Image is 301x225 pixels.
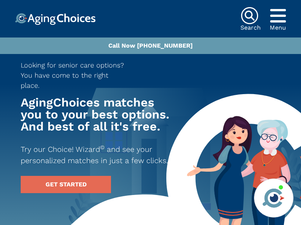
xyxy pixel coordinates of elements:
[21,144,171,166] p: Try our Choice! Wizard and see your personalized matches in just a few clicks.
[15,13,96,25] img: Choice!
[21,96,171,132] h1: AgingChoices matches you to your best options. And best of all it's free.
[21,176,111,193] a: GET STARTED
[100,144,105,151] sup: ©
[240,7,258,25] img: search-icon.svg
[21,60,129,90] p: Looking for senior care options? You have come to the right place.
[108,42,193,49] a: Call Now [PHONE_NUMBER]
[261,185,286,211] img: avatar
[270,25,286,31] div: Menu
[270,7,286,25] div: Popover trigger
[240,25,261,31] div: Search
